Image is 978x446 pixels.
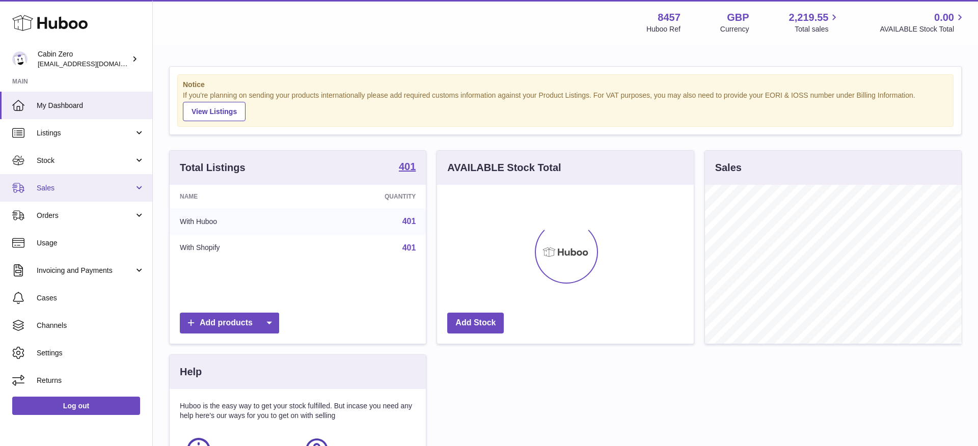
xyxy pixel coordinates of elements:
span: 0.00 [934,11,954,24]
span: My Dashboard [37,101,145,110]
strong: GBP [727,11,749,24]
a: Add products [180,313,279,333]
div: Cabin Zero [38,49,129,69]
div: If you're planning on sending your products internationally please add required customs informati... [183,91,948,121]
a: View Listings [183,102,246,121]
h3: Total Listings [180,161,246,175]
span: Sales [37,183,134,193]
span: Usage [37,238,145,248]
span: Settings [37,348,145,358]
h3: Sales [715,161,742,175]
td: With Huboo [170,208,308,235]
h3: AVAILABLE Stock Total [447,161,561,175]
a: 401 [402,217,416,226]
span: Channels [37,321,145,330]
h3: Help [180,365,202,379]
span: Returns [37,376,145,385]
span: Orders [37,211,134,220]
strong: 8457 [658,11,681,24]
span: AVAILABLE Stock Total [880,24,966,34]
div: Currency [720,24,749,34]
span: 2,219.55 [789,11,829,24]
p: Huboo is the easy way to get your stock fulfilled. But incase you need any help here's our ways f... [180,401,416,421]
span: Stock [37,156,134,165]
strong: 401 [399,161,416,172]
a: 2,219.55 Total sales [789,11,840,34]
a: Add Stock [447,313,504,333]
span: [EMAIL_ADDRESS][DOMAIN_NAME] [38,60,150,68]
td: With Shopify [170,235,308,261]
strong: Notice [183,80,948,90]
th: Name [170,185,308,208]
img: huboo@cabinzero.com [12,51,28,67]
a: 0.00 AVAILABLE Stock Total [880,11,966,34]
span: Invoicing and Payments [37,266,134,275]
th: Quantity [308,185,426,208]
a: 401 [402,243,416,252]
span: Total sales [795,24,840,34]
div: Huboo Ref [646,24,681,34]
a: 401 [399,161,416,174]
span: Listings [37,128,134,138]
a: Log out [12,397,140,415]
span: Cases [37,293,145,303]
